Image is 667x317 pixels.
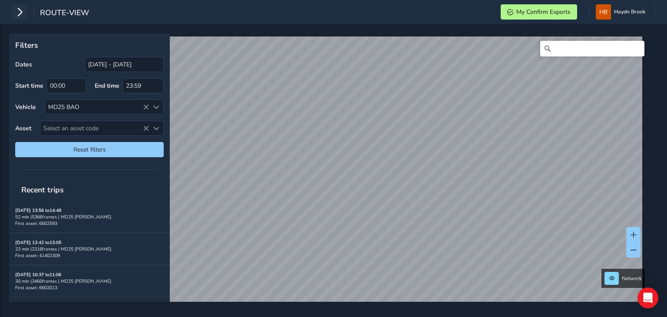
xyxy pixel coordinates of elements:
label: Vehicle [15,103,36,111]
button: Reset filters [15,142,164,157]
strong: [DATE] 12:42 to 13:05 [15,239,61,246]
span: First asset: 41402309 [15,252,60,259]
button: Haydn Brook [596,4,648,20]
span: route-view [40,7,89,20]
div: 52 min | 5366 frames | MD25 [PERSON_NAME] [15,214,164,220]
div: 23 min | 2316 frames | MD25 [PERSON_NAME] [15,246,164,252]
span: First asset: 6602013 [15,284,57,291]
label: Start time [15,82,43,90]
canvas: Map [12,36,642,312]
button: My Confirm Exports [501,4,577,20]
strong: [DATE] 10:37 to 11:06 [15,271,61,278]
label: Dates [15,60,32,69]
span: My Confirm Exports [516,8,571,16]
div: 30 min | 3460 frames | MD25 [PERSON_NAME] [15,278,164,284]
img: diamond-layout [596,4,611,20]
strong: [DATE] 13:56 to 14:48 [15,207,61,214]
label: End time [95,82,119,90]
span: Recent trips [15,178,70,201]
span: Network [622,275,642,282]
div: Open Intercom Messenger [637,287,658,308]
span: Reset filters [22,145,157,154]
div: Select an asset code [149,121,163,135]
span: Haydn Brook [614,4,645,20]
span: Select an asset code [40,121,149,135]
p: Filters [15,40,164,51]
input: Search [540,41,644,56]
label: Asset [15,124,31,132]
div: MD25 BAO [45,100,149,114]
span: First asset: 6602593 [15,220,57,227]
